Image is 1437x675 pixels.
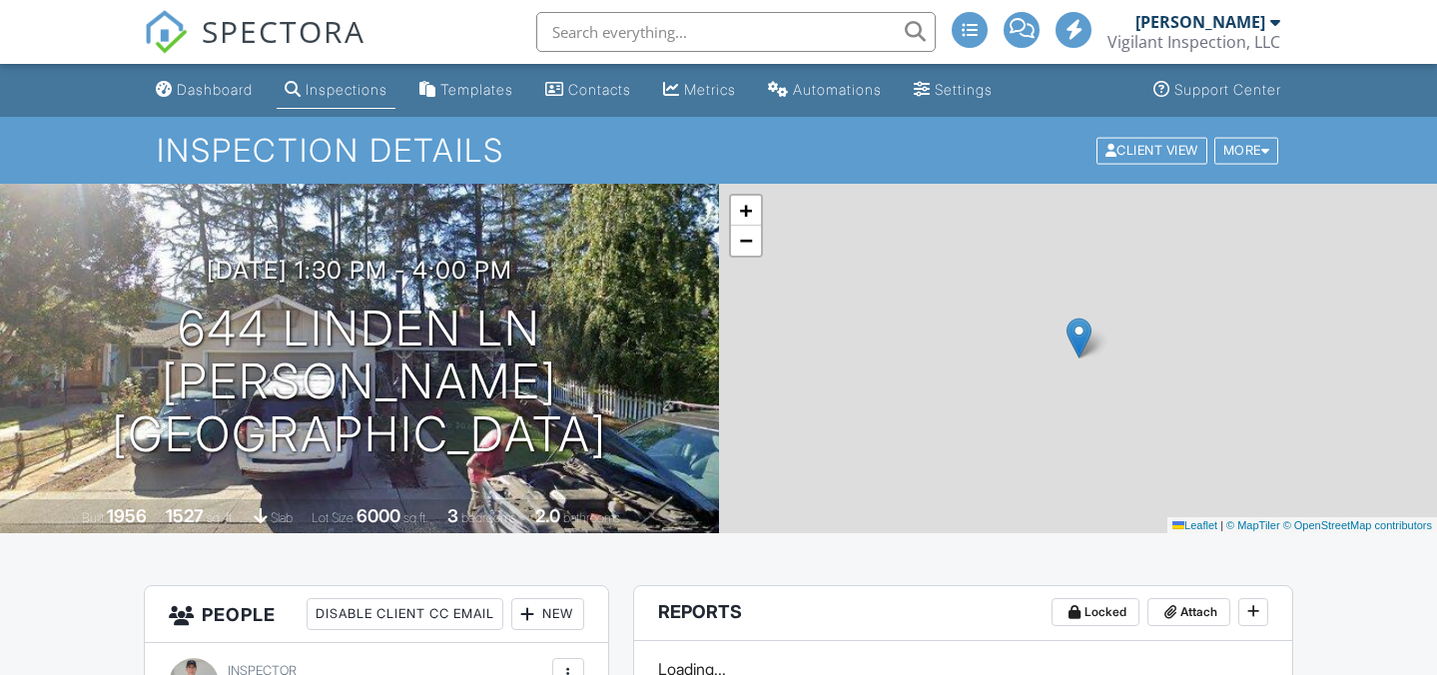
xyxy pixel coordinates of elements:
[277,72,395,109] a: Inspections
[511,598,584,630] div: New
[731,226,761,256] a: Zoom out
[207,257,512,284] h3: [DATE] 1:30 pm - 4:00 pm
[535,505,560,526] div: 2.0
[107,505,147,526] div: 1956
[157,133,1281,168] h1: Inspection Details
[145,586,608,643] h3: People
[739,198,752,223] span: +
[447,505,458,526] div: 3
[403,510,428,525] span: sq.ft.
[177,81,253,98] div: Dashboard
[906,72,1001,109] a: Settings
[1172,519,1217,531] a: Leaflet
[1096,137,1207,164] div: Client View
[207,510,235,525] span: sq. ft.
[793,81,882,98] div: Automations
[306,81,387,98] div: Inspections
[1107,32,1280,52] div: Vigilant Inspection, LLC
[1145,72,1289,109] a: Support Center
[307,598,503,630] div: Disable Client CC Email
[935,81,993,98] div: Settings
[1094,142,1212,157] a: Client View
[739,228,752,253] span: −
[144,27,365,69] a: SPECTORA
[166,505,204,526] div: 1527
[202,10,365,52] span: SPECTORA
[568,81,631,98] div: Contacts
[537,72,639,109] a: Contacts
[760,72,890,109] a: Automations (Advanced)
[440,81,513,98] div: Templates
[144,10,188,54] img: The Best Home Inspection Software - Spectora
[1135,12,1265,32] div: [PERSON_NAME]
[563,510,620,525] span: bathrooms
[32,303,687,460] h1: 644 Linden Ln [PERSON_NAME][GEOGRAPHIC_DATA]
[684,81,736,98] div: Metrics
[1283,519,1432,531] a: © OpenStreetMap contributors
[1220,519,1223,531] span: |
[82,510,104,525] span: Built
[655,72,744,109] a: Metrics
[357,505,400,526] div: 6000
[1214,137,1279,164] div: More
[1174,81,1281,98] div: Support Center
[536,12,936,52] input: Search everything...
[411,72,521,109] a: Templates
[312,510,354,525] span: Lot Size
[1067,318,1091,358] img: Marker
[148,72,261,109] a: Dashboard
[1226,519,1280,531] a: © MapTiler
[271,510,293,525] span: slab
[461,510,516,525] span: bedrooms
[731,196,761,226] a: Zoom in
